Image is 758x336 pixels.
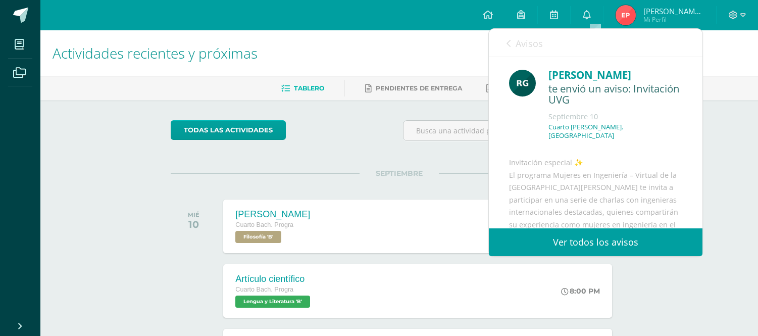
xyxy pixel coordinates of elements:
div: MIÉ [188,211,199,218]
div: te envió un aviso: Invitación UVG [548,83,682,107]
span: Actividades recientes y próximas [53,43,258,63]
div: Septiembre 10 [548,112,682,122]
div: [PERSON_NAME] [235,209,310,220]
div: Artículo científico [235,274,313,284]
img: 88845ed207c9c08fecdc93b6eb9ce784.png [616,5,636,25]
a: todas las Actividades [171,120,286,140]
span: Tablero [294,84,324,92]
span: Mi Perfil [643,15,704,24]
img: 24ef3269677dd7dd963c57b86ff4a022.png [509,70,536,97]
p: Cuarto [PERSON_NAME]. [GEOGRAPHIC_DATA] [548,123,682,140]
div: [PERSON_NAME] [548,67,682,83]
div: 10 [188,218,199,230]
span: Cuarto Bach. Progra [235,286,293,293]
a: Tablero [281,80,324,97]
span: Avisos [516,37,543,50]
input: Busca una actividad próxima aquí... [403,121,627,140]
span: SEPTIEMBRE [360,169,439,178]
div: 8:00 PM [561,286,600,296]
a: Entregadas [486,80,542,97]
span: Lengua y Literatura 'B' [235,296,310,308]
span: Cuarto Bach. Progra [235,221,293,228]
span: Pendientes de entrega [376,84,462,92]
span: Filosofía 'B' [235,231,281,243]
a: Pendientes de entrega [365,80,462,97]
span: [PERSON_NAME] [PERSON_NAME] [PERSON_NAME] [643,6,704,16]
a: Ver todos los avisos [489,228,702,256]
